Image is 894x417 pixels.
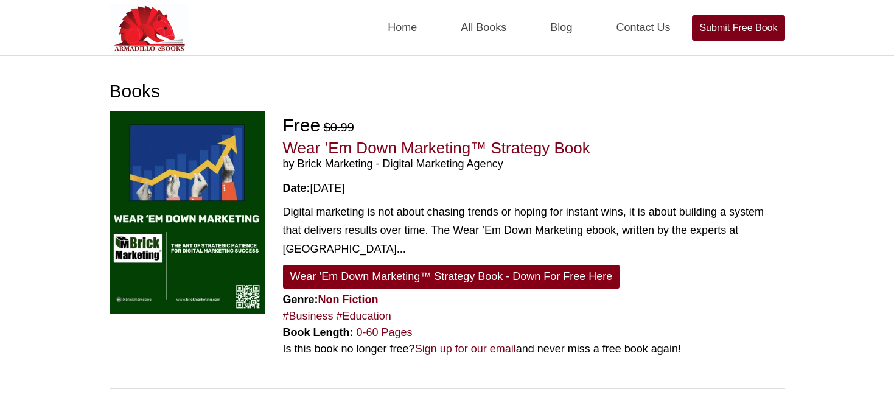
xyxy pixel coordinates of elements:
span: Free [283,115,321,135]
a: Non Fiction [318,293,379,306]
strong: Book Length: [283,326,354,338]
div: [DATE] [283,180,785,197]
div: Digital marketing is not about chasing trends or hoping for instant wins, it is about building a ... [283,203,785,259]
img: Wear ’Em Down Marketing™ Strategy Book [110,111,265,314]
a: #Business [283,310,334,322]
a: 0-60 Pages [357,326,413,338]
strong: Date: [283,182,310,194]
span: by Brick Marketing - Digital Marketing Agency [283,158,785,171]
h1: Books [110,80,785,102]
del: $0.99 [324,121,354,134]
a: Sign up for our email [415,343,516,355]
a: Submit Free Book [692,15,784,41]
div: Is this book no longer free? and never miss a free book again! [283,341,785,357]
a: Wear ’Em Down Marketing™ Strategy Book [283,139,590,157]
a: Wear ’Em Down Marketing™ Strategy Book - Down for free here [283,265,620,289]
img: Armadilloebooks [110,4,189,52]
a: #Education [337,310,391,322]
strong: Genre: [283,293,379,306]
